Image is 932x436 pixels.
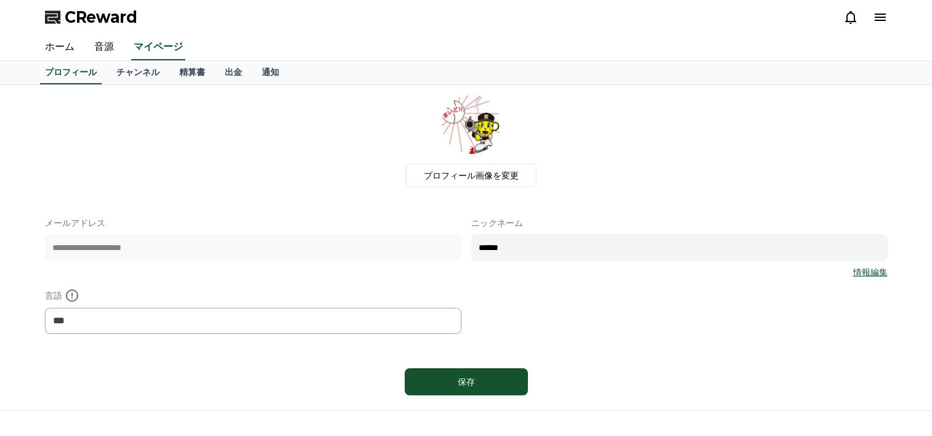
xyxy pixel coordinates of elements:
button: 保存 [405,368,528,395]
a: 出金 [215,61,252,84]
span: CReward [65,7,137,27]
img: profile_image [442,95,501,154]
a: マイページ [131,34,185,60]
a: プロフィール [40,61,102,84]
p: ニックネーム [471,217,888,229]
a: CReward [45,7,137,27]
a: 精算書 [169,61,215,84]
div: 保存 [429,376,503,388]
a: チャンネル [107,61,169,84]
a: 通知 [252,61,289,84]
a: 情報編集 [853,266,888,278]
label: プロフィール画像を変更 [406,164,537,187]
p: 言語 [45,288,461,303]
p: メールアドレス [45,217,461,229]
a: 音源 [84,34,124,60]
a: ホーム [35,34,84,60]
